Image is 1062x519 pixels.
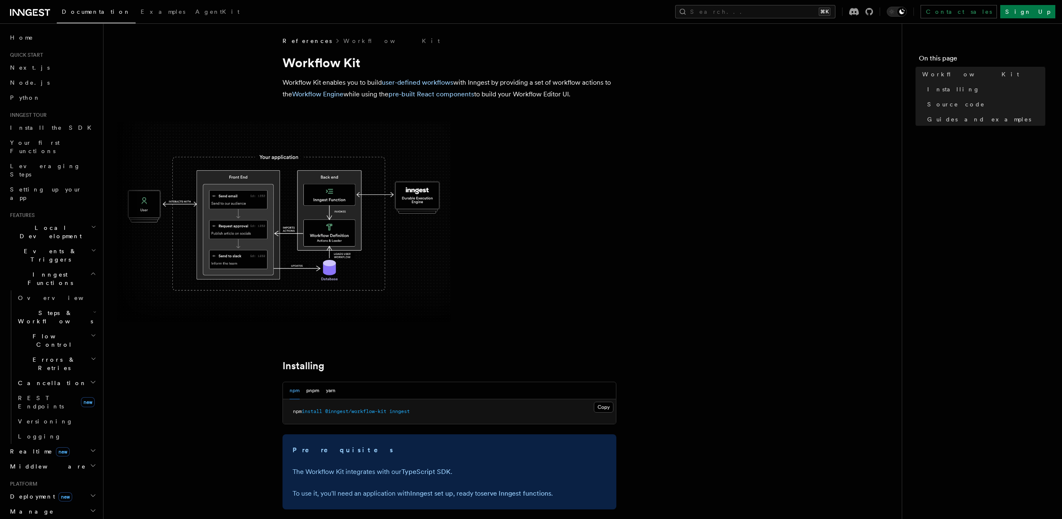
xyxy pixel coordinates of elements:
strong: Prerequisites [293,446,394,454]
a: pre-built React components [388,90,474,98]
a: AgentKit [190,3,245,23]
button: Search...⌘K [675,5,835,18]
a: Contact sales [921,5,997,18]
a: Versioning [15,414,98,429]
span: new [81,397,95,407]
a: REST Endpointsnew [15,391,98,414]
button: Steps & Workflows [15,305,98,329]
span: Node.js [10,79,50,86]
span: Inngest tour [7,112,47,118]
span: new [56,447,70,456]
span: Workflow Kit [922,70,1019,78]
div: Inngest Functions [7,290,98,444]
span: Quick start [7,52,43,58]
p: To use it, you'll need an application with , ready to . [293,488,606,499]
button: Cancellation [15,375,98,391]
a: Documentation [57,3,136,23]
button: Toggle dark mode [887,7,907,17]
span: Logging [18,433,61,440]
a: Overview [15,290,98,305]
a: Installing [924,82,1045,97]
a: Home [7,30,98,45]
p: Workflow Kit enables you to build with Inngest by providing a set of workflow actions to the whil... [283,77,616,100]
span: Events & Triggers [7,247,91,264]
span: Local Development [7,224,91,240]
span: Cancellation [15,379,87,387]
button: pnpm [306,382,319,399]
span: Flow Control [15,332,91,349]
span: Manage [7,507,54,516]
span: Setting up your app [10,186,82,201]
button: npm [290,382,300,399]
a: Source code [924,97,1045,112]
span: Guides and examples [927,115,1031,123]
button: Middleware [7,459,98,474]
span: Home [10,33,33,42]
span: Errors & Retries [15,355,91,372]
a: Next.js [7,60,98,75]
a: Inngest set up [410,489,453,497]
a: Logging [15,429,98,444]
span: @inngest/workflow-kit [325,408,386,414]
a: user-defined workflows [382,78,453,86]
h1: Workflow Kit [283,55,616,70]
span: REST Endpoints [18,395,64,410]
a: Node.js [7,75,98,90]
span: Your first Functions [10,139,60,154]
button: yarn [326,382,336,399]
a: Examples [136,3,190,23]
span: Steps & Workflows [15,309,93,325]
span: inngest [389,408,410,414]
span: Python [10,94,40,101]
span: new [58,492,72,501]
span: npm [293,408,302,414]
span: Realtime [7,447,70,456]
a: Install the SDK [7,120,98,135]
a: Workflow Kit [919,67,1045,82]
span: Documentation [62,8,131,15]
kbd: ⌘K [819,8,830,16]
a: Guides and examples [924,112,1045,127]
a: Setting up your app [7,182,98,205]
a: serve Inngest functions [481,489,551,497]
button: Errors & Retries [15,352,98,375]
span: Inngest Functions [7,270,90,287]
a: Workflow Engine [292,90,343,98]
span: Installing [927,85,980,93]
span: Examples [141,8,185,15]
span: Overview [18,295,104,301]
button: Flow Control [15,329,98,352]
button: Events & Triggers [7,244,98,267]
span: Leveraging Steps [10,163,81,178]
a: Sign Up [1000,5,1055,18]
button: Local Development [7,220,98,244]
a: Leveraging Steps [7,159,98,182]
span: install [302,408,322,414]
img: The Workflow Kit provides a Workflow Engine to compose workflow actions on the back end and a set... [117,122,451,322]
a: Python [7,90,98,105]
span: Source code [927,100,985,108]
p: The Workflow Kit integrates with our . [293,466,606,478]
a: Workflow Kit [343,37,440,45]
button: Manage [7,504,98,519]
span: Deployment [7,492,72,501]
button: Realtimenew [7,444,98,459]
span: Middleware [7,462,86,471]
span: Platform [7,481,38,487]
button: Inngest Functions [7,267,98,290]
a: Your first Functions [7,135,98,159]
button: Copy [594,402,613,413]
button: Deploymentnew [7,489,98,504]
a: Installing [283,360,324,372]
span: Install the SDK [10,124,96,131]
span: AgentKit [195,8,240,15]
a: TypeScript SDK [401,468,451,476]
h4: On this page [919,53,1045,67]
span: Features [7,212,35,219]
span: Next.js [10,64,50,71]
span: References [283,37,332,45]
span: Versioning [18,418,73,425]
